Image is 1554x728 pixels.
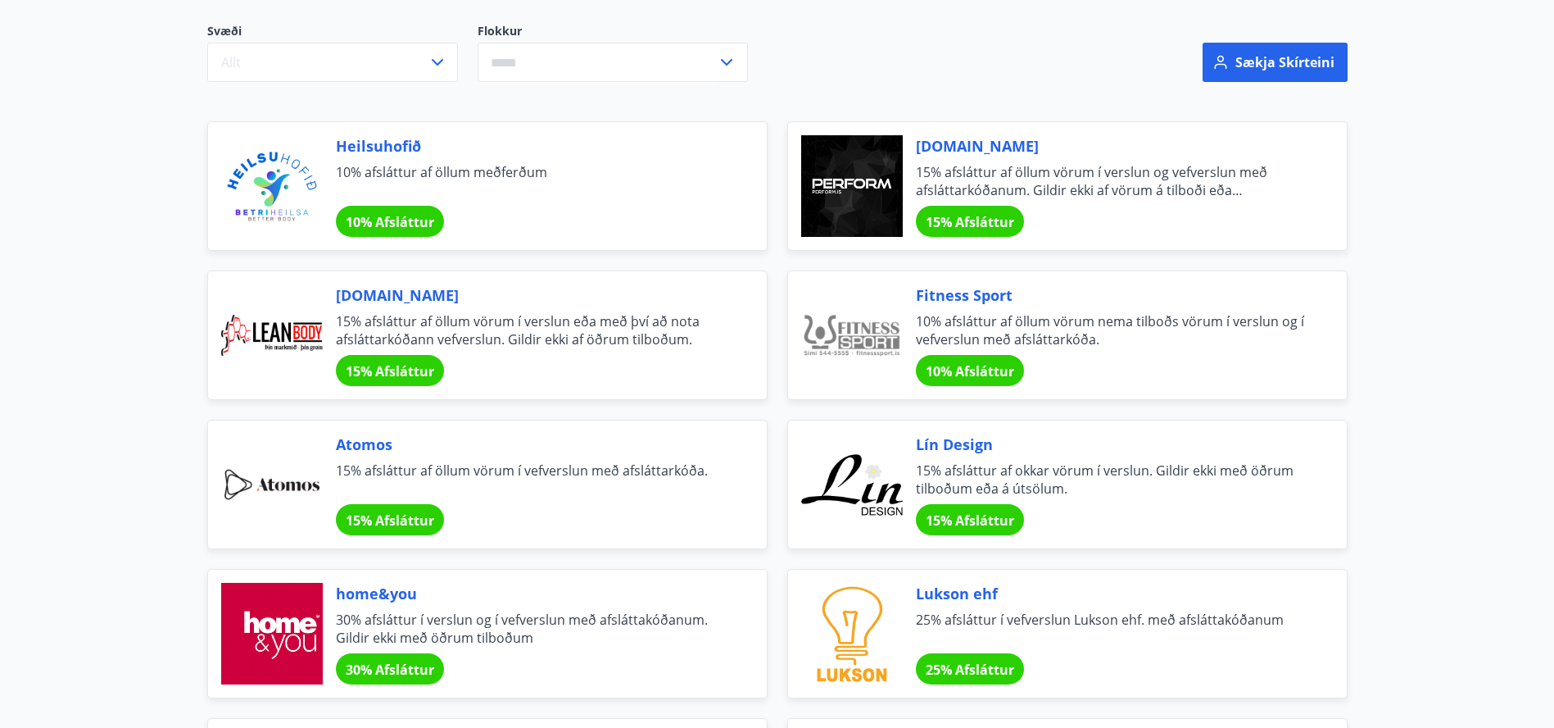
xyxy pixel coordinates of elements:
span: 10% afsláttur af öllum vörum nema tilboðs vörum í verslun og í vefverslun með afsláttarkóða. [916,312,1307,348]
span: Allt [221,53,241,71]
span: 10% Afsláttur [346,213,434,231]
span: 15% afsláttur af öllum vörum í vefverslun með afsláttarkóða. [336,462,727,498]
span: 15% Afsláttur [926,512,1014,530]
button: Sækja skírteini [1203,43,1348,82]
span: 25% Afsláttur [926,661,1014,679]
label: Flokkur [478,23,748,39]
span: 30% afsláttur í verslun og í vefverslun með afsláttakóðanum. Gildir ekki með öðrum tilboðum [336,611,727,647]
span: [DOMAIN_NAME] [336,284,727,306]
span: [DOMAIN_NAME] [916,135,1307,157]
span: 30% Afsláttur [346,661,434,679]
span: 15% Afsláttur [346,512,434,530]
span: Atomos [336,434,727,455]
span: home&you [336,583,727,604]
span: 15% afsláttur af öllum vörum í verslun eða með því að nota afsláttarkóðann vefverslun. Gildir ekk... [336,312,727,348]
span: 25% afsláttur í vefverslun Lukson ehf. með afsláttakóðanum [916,611,1307,647]
span: Heilsuhofið [336,135,727,157]
span: Lín Design [916,434,1307,455]
span: Svæði [207,23,458,43]
span: 10% Afsláttur [926,362,1014,380]
span: 15% Afsláttur [926,213,1014,231]
span: 15% afsláttur af öllum vörum í verslun og vefverslun með afsláttarkóðanum. Gildir ekki af vörum á... [916,163,1307,199]
span: Fitness Sport [916,284,1307,306]
span: 15% Afsláttur [346,362,434,380]
span: 10% afsláttur af öllum meðferðum [336,163,727,199]
span: Lukson ehf [916,583,1307,604]
span: 15% afsláttur af okkar vörum í verslun. Gildir ekki með öðrum tilboðum eða á útsölum. [916,462,1307,498]
button: Allt [207,43,458,82]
